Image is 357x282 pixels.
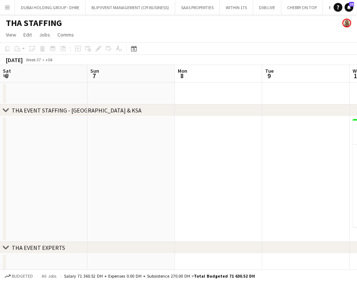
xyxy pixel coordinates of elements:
button: BLIP EVENT MANAGEMENT (CPI BUSINESS) [86,0,175,15]
span: Jobs [39,31,50,38]
a: Edit [20,30,35,39]
span: 8 [177,72,187,80]
div: +04 [45,57,52,62]
span: Total Budgeted 71 630.52 DH [194,273,255,279]
a: 29 [345,3,353,12]
span: 7 [89,72,99,80]
button: WITHIN 175 [220,0,253,15]
h1: THA STAFFING [6,18,62,28]
span: View [6,31,16,38]
div: THA EVENT EXPERTS [12,244,65,251]
span: Sat [3,68,11,74]
span: All jobs [40,273,58,279]
a: View [3,30,19,39]
button: SAAS PROPERTIES [175,0,220,15]
app-user-avatar: Viviane Melatti [342,19,351,27]
span: Edit [23,31,32,38]
a: Jobs [36,30,53,39]
span: 9 [264,72,274,80]
span: Week 37 [24,57,42,62]
a: Comms [55,30,77,39]
div: [DATE] [6,56,23,64]
button: DXB LIVE [253,0,281,15]
span: Mon [178,68,187,74]
button: Budgeted [4,272,34,280]
span: 29 [349,2,354,7]
span: 6 [2,72,11,80]
span: Budgeted [12,274,33,279]
div: Salary 71 360.52 DH + Expenses 0.00 DH + Subsistence 270.00 DH = [64,273,255,279]
button: DUBAI HOLDING GROUP - DHRE [15,0,86,15]
span: Comms [57,31,74,38]
span: Tue [265,68,274,74]
span: Sun [90,68,99,74]
div: THA EVENT STAFFING - [GEOGRAPHIC_DATA] & KSA [12,107,142,114]
button: CHERRY ON TOP [281,0,323,15]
